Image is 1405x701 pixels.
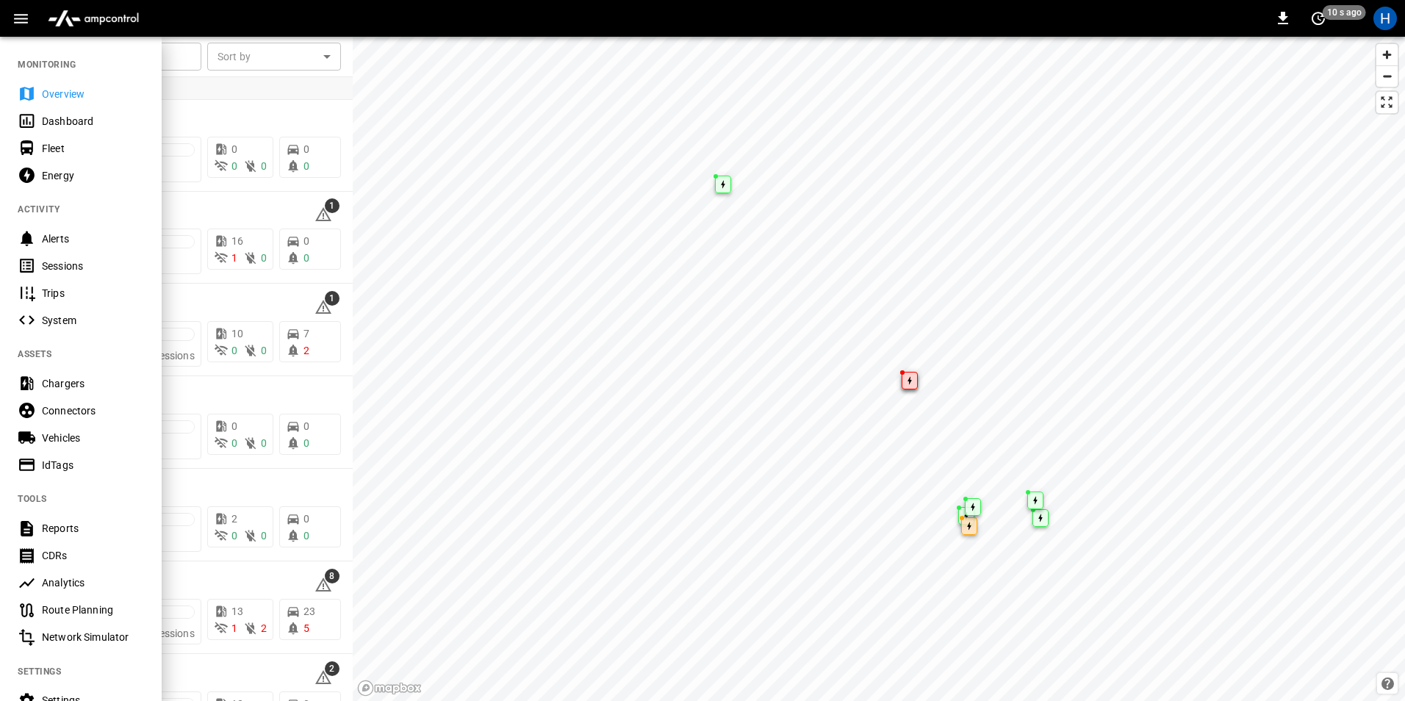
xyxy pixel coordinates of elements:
[42,431,144,445] div: Vehicles
[1373,7,1397,30] div: profile-icon
[42,630,144,644] div: Network Simulator
[42,87,144,101] div: Overview
[42,141,144,156] div: Fleet
[42,458,144,472] div: IdTags
[42,4,145,32] img: ampcontrol.io logo
[42,521,144,536] div: Reports
[42,403,144,418] div: Connectors
[42,313,144,328] div: System
[42,231,144,246] div: Alerts
[42,603,144,617] div: Route Planning
[42,575,144,590] div: Analytics
[42,376,144,391] div: Chargers
[1307,7,1330,30] button: set refresh interval
[42,286,144,301] div: Trips
[42,548,144,563] div: CDRs
[1323,5,1366,20] span: 10 s ago
[42,114,144,129] div: Dashboard
[42,168,144,183] div: Energy
[42,259,144,273] div: Sessions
